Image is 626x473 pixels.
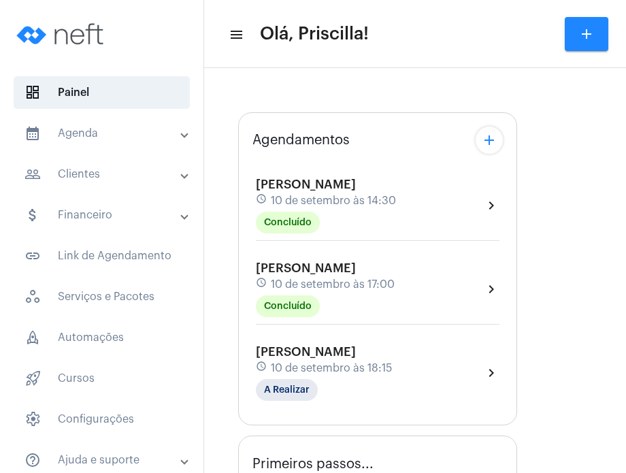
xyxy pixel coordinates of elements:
span: Olá, Priscilla! [260,23,369,45]
mat-icon: schedule [256,361,268,376]
span: [PERSON_NAME] [256,262,356,274]
mat-icon: sidenav icon [24,248,41,264]
span: sidenav icon [24,84,41,101]
mat-icon: sidenav icon [24,166,41,182]
span: 10 de setembro às 18:15 [271,362,392,374]
mat-chip: Concluído [256,212,320,233]
mat-icon: sidenav icon [24,125,41,142]
mat-expansion-panel-header: sidenav iconAgenda [8,117,203,150]
mat-panel-title: Ajuda e suporte [24,452,182,468]
span: sidenav icon [24,289,41,305]
span: Cursos [14,362,190,395]
span: Serviços e Pacotes [14,280,190,313]
mat-icon: sidenav icon [24,452,41,468]
span: Agendamentos [252,133,350,148]
span: [PERSON_NAME] [256,178,356,191]
span: 10 de setembro às 14:30 [271,195,396,207]
mat-panel-title: Financeiro [24,207,182,223]
span: sidenav icon [24,370,41,387]
span: Automações [14,321,190,354]
mat-icon: chevron_right [483,197,499,214]
mat-icon: sidenav icon [229,27,242,43]
span: [PERSON_NAME] [256,346,356,358]
span: 10 de setembro às 17:00 [271,278,395,291]
mat-icon: sidenav icon [24,207,41,223]
mat-chip: Concluído [256,295,320,317]
span: Configurações [14,403,190,436]
mat-expansion-panel-header: sidenav iconClientes [8,158,203,191]
mat-icon: chevron_right [483,281,499,297]
mat-icon: add [481,132,497,148]
mat-icon: add [578,26,595,42]
mat-icon: schedule [256,193,268,208]
mat-chip: A Realizar [256,379,318,401]
span: sidenav icon [24,329,41,346]
mat-panel-title: Clientes [24,166,182,182]
mat-icon: schedule [256,277,268,292]
span: Link de Agendamento [14,240,190,272]
img: logo-neft-novo-2.png [11,7,113,61]
mat-expansion-panel-header: sidenav iconFinanceiro [8,199,203,231]
span: Primeiros passos... [252,457,374,472]
mat-panel-title: Agenda [24,125,182,142]
mat-icon: chevron_right [483,365,499,381]
span: Painel [14,76,190,109]
span: sidenav icon [24,411,41,427]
